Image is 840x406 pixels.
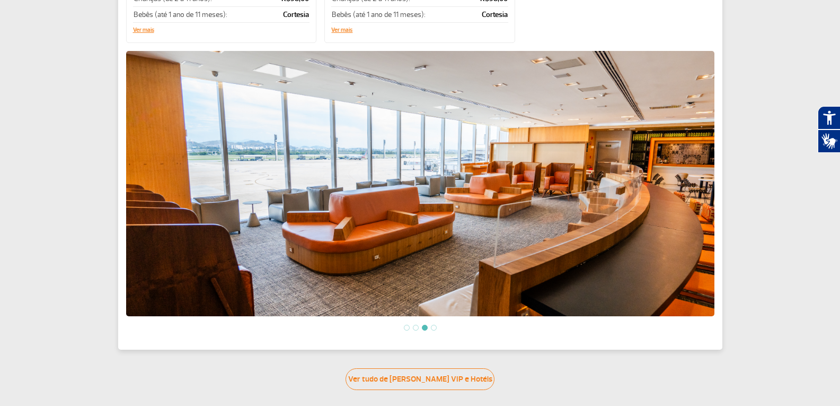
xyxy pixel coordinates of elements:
button: Ver mais [331,27,352,33]
p: Bebês (até 1 ano de 11 meses): [332,10,464,20]
button: Ver mais [133,27,154,33]
div: Plugin de acessibilidade da Hand Talk. [818,106,840,153]
p: Bebês (até 1 ano de 11 meses): [134,10,264,20]
a: Ver tudo de [PERSON_NAME] VIP e Hotéis [346,368,494,390]
p: Cortesia [465,10,508,20]
button: Abrir recursos assistivos. [818,106,840,129]
button: Abrir tradutor de língua de sinais. [818,129,840,153]
p: Cortesia [265,10,310,20]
